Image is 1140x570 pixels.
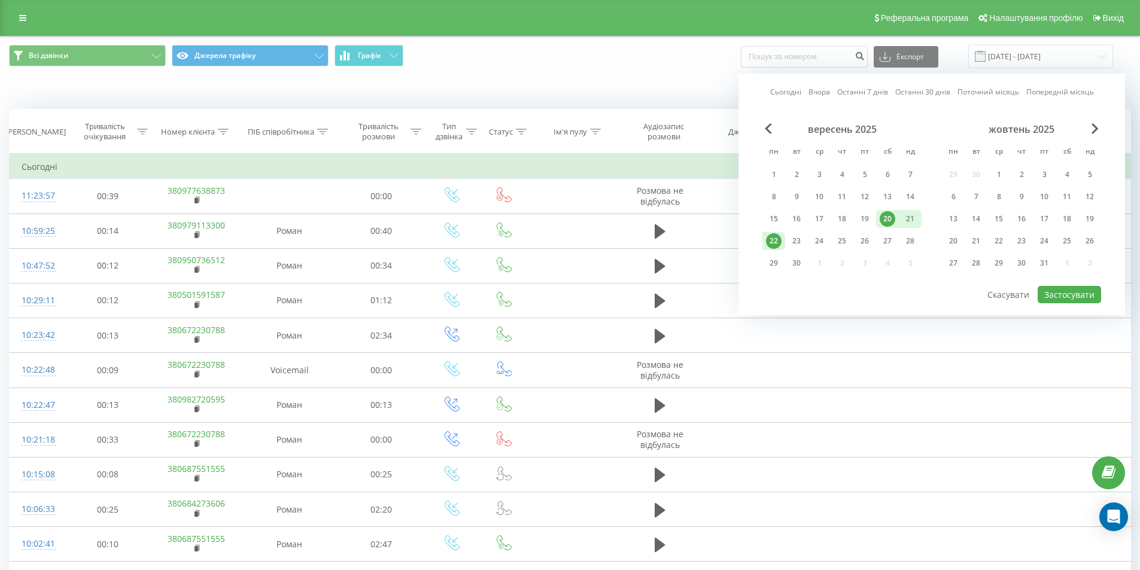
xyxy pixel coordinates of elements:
div: пт 19 вер 2025 р. [853,210,876,228]
abbr: неділя [901,144,919,161]
div: 20 [880,211,895,227]
td: 00:12 [65,283,151,318]
div: 13 [880,189,895,205]
td: Роман [241,283,338,318]
a: 380684273606 [168,498,225,509]
div: 13 [946,211,961,227]
div: 29 [766,255,782,271]
abbr: середа [810,144,828,161]
div: Статус [489,127,513,137]
div: вт 23 вер 2025 р. [785,232,808,250]
div: 29 [991,255,1007,271]
abbr: неділя [1081,144,1099,161]
div: 4 [834,167,850,182]
div: 10:22:48 [22,358,53,382]
div: 1 [991,167,1007,182]
div: 23 [789,233,804,249]
div: 18 [834,211,850,227]
a: Поточний місяць [957,86,1019,97]
div: 3 [1036,167,1052,182]
span: Вихід [1103,13,1124,23]
td: 00:10 [65,527,151,562]
div: 25 [834,233,850,249]
button: Графік [335,45,403,66]
div: чт 16 жовт 2025 р. [1010,210,1033,228]
a: 380672230788 [168,359,225,370]
div: 16 [1014,211,1029,227]
span: Next Month [1092,123,1099,134]
div: чт 11 вер 2025 р. [831,188,853,206]
td: 00:34 [338,248,425,283]
span: Розмова не відбулась [637,359,683,381]
div: ср 1 жовт 2025 р. [987,166,1010,184]
div: 25 [1059,233,1075,249]
div: нд 19 жовт 2025 р. [1078,210,1101,228]
div: 19 [857,211,873,227]
div: 17 [1036,211,1052,227]
div: пт 12 вер 2025 р. [853,188,876,206]
div: вт 30 вер 2025 р. [785,254,808,272]
td: 02:20 [338,492,425,527]
abbr: вівторок [788,144,805,161]
div: 28 [968,255,984,271]
div: вт 14 жовт 2025 р. [965,210,987,228]
div: пн 22 вер 2025 р. [762,232,785,250]
div: Тривалість розмови [349,121,408,142]
div: 6 [880,167,895,182]
div: сб 18 жовт 2025 р. [1056,210,1078,228]
div: 10 [1036,189,1052,205]
td: 00:13 [65,318,151,353]
div: 10:02:41 [22,532,53,556]
td: 00:00 [338,179,425,214]
div: 10:06:33 [22,498,53,521]
div: вт 21 жовт 2025 р. [965,232,987,250]
div: Номер клієнта [161,127,215,137]
td: Роман [241,422,338,457]
div: 28 [902,233,918,249]
div: чт 30 жовт 2025 р. [1010,254,1033,272]
a: Вчора [808,86,830,97]
div: 27 [946,255,961,271]
td: 00:13 [65,388,151,422]
span: Розмова не відбулась [637,185,683,207]
div: Джерело [728,127,762,137]
div: 22 [991,233,1007,249]
div: чт 18 вер 2025 р. [831,210,853,228]
div: 14 [968,211,984,227]
td: 00:08 [65,457,151,492]
div: пт 3 жовт 2025 р. [1033,166,1056,184]
div: нд 5 жовт 2025 р. [1078,166,1101,184]
div: 8 [766,189,782,205]
div: ПІБ співробітника [248,127,314,137]
a: 380979113300 [168,220,225,231]
a: 380687551555 [168,533,225,544]
div: ср 17 вер 2025 р. [808,210,831,228]
td: 00:39 [65,179,151,214]
div: пн 8 вер 2025 р. [762,188,785,206]
td: Роман [241,318,338,353]
div: чт 2 жовт 2025 р. [1010,166,1033,184]
div: 6 [946,189,961,205]
div: 2 [789,167,804,182]
abbr: субота [1058,144,1076,161]
div: 17 [811,211,827,227]
a: Попередній місяць [1026,86,1094,97]
abbr: п’ятниця [856,144,874,161]
div: сб 25 жовт 2025 р. [1056,232,1078,250]
div: нд 7 вер 2025 р. [899,166,922,184]
div: 24 [811,233,827,249]
div: пт 24 жовт 2025 р. [1033,232,1056,250]
div: 15 [766,211,782,227]
div: пн 13 жовт 2025 р. [942,210,965,228]
a: 380977638873 [168,185,225,196]
div: 11 [1059,189,1075,205]
div: чт 23 жовт 2025 р. [1010,232,1033,250]
td: 00:25 [65,492,151,527]
div: нд 12 жовт 2025 р. [1078,188,1101,206]
div: 10:23:42 [22,324,53,347]
div: вт 7 жовт 2025 р. [965,188,987,206]
button: Експорт [874,46,938,68]
div: пн 1 вер 2025 р. [762,166,785,184]
a: Останні 30 днів [895,86,950,97]
div: 9 [789,189,804,205]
